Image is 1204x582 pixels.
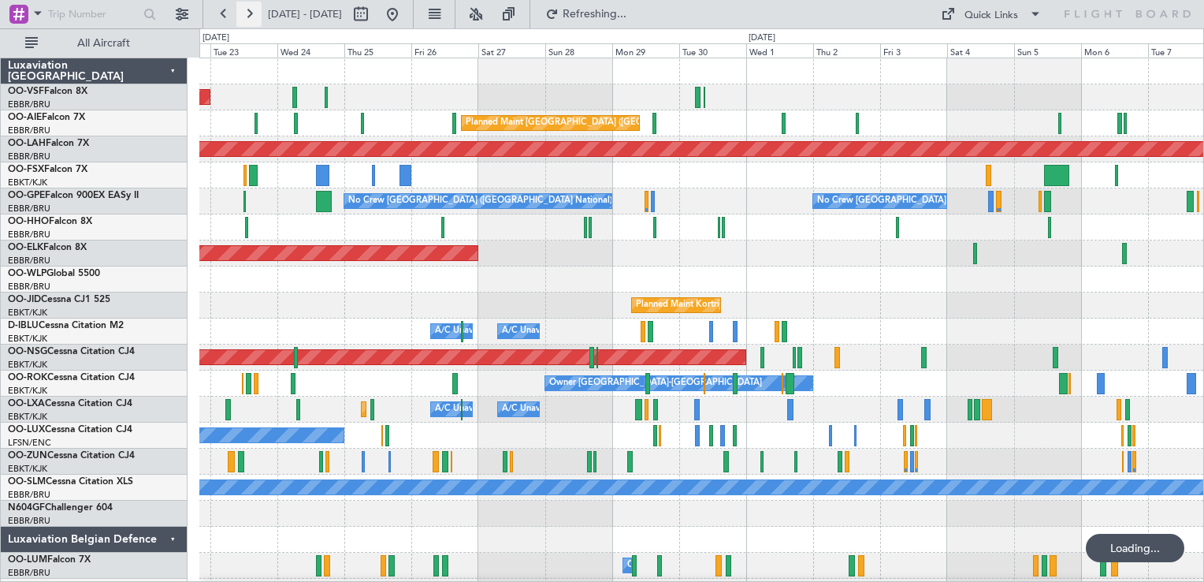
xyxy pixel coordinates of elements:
[17,31,171,56] button: All Aircraft
[502,397,567,421] div: A/C Unavailable
[8,567,50,579] a: EBBR/BRU
[210,43,277,58] div: Tue 23
[366,397,549,421] div: Planned Maint Kortrijk-[GEOGRAPHIC_DATA]
[8,359,47,371] a: EBKT/KJK
[8,191,139,200] a: OO-GPEFalcon 900EX EASy II
[8,385,47,397] a: EBKT/KJK
[749,32,775,45] div: [DATE]
[203,32,229,45] div: [DATE]
[8,503,113,513] a: N604GFChallenger 604
[344,43,411,58] div: Thu 25
[880,43,947,58] div: Fri 3
[8,555,91,565] a: OO-LUMFalcon 7X
[549,371,762,395] div: Owner [GEOGRAPHIC_DATA]-[GEOGRAPHIC_DATA]
[8,87,87,96] a: OO-VSFFalcon 8X
[8,151,50,162] a: EBBR/BRU
[8,321,124,330] a: D-IBLUCessna Citation M2
[8,139,46,148] span: OO-LAH
[1014,43,1081,58] div: Sun 5
[933,2,1050,27] button: Quick Links
[8,451,47,461] span: OO-ZUN
[8,477,46,487] span: OO-SLM
[8,307,47,319] a: EBKT/KJK
[8,503,45,513] span: N604GF
[8,373,135,382] a: OO-ROKCessna Citation CJ4
[8,451,135,461] a: OO-ZUNCessna Citation CJ4
[8,399,45,409] span: OO-LXA
[8,191,45,200] span: OO-GPE
[8,321,39,330] span: D-IBLU
[8,269,100,278] a: OO-WLPGlobal 5500
[8,177,47,188] a: EBKT/KJK
[277,43,344,58] div: Wed 24
[8,333,47,345] a: EBKT/KJK
[8,347,47,356] span: OO-NSG
[502,319,753,343] div: A/C Unavailable [GEOGRAPHIC_DATA]-[GEOGRAPHIC_DATA]
[8,347,135,356] a: OO-NSGCessna Citation CJ4
[8,425,45,435] span: OO-LUX
[8,489,50,501] a: EBBR/BRU
[947,43,1014,58] div: Sat 4
[8,139,89,148] a: OO-LAHFalcon 7X
[466,111,714,135] div: Planned Maint [GEOGRAPHIC_DATA] ([GEOGRAPHIC_DATA])
[8,113,85,122] a: OO-AIEFalcon 7X
[627,554,734,577] div: Owner Melsbroek Air Base
[8,477,133,487] a: OO-SLMCessna Citation XLS
[8,295,110,304] a: OO-JIDCessna CJ1 525
[8,463,47,475] a: EBKT/KJK
[8,281,50,293] a: EBBR/BRU
[8,255,50,267] a: EBBR/BRU
[8,399,132,409] a: OO-LXACessna Citation CJ4
[1081,43,1148,58] div: Mon 6
[48,2,139,26] input: Trip Number
[435,397,728,421] div: A/C Unavailable [GEOGRAPHIC_DATA] ([GEOGRAPHIC_DATA] National)
[8,87,44,96] span: OO-VSF
[8,217,92,226] a: OO-HHOFalcon 8X
[8,229,50,241] a: EBBR/BRU
[1086,534,1184,562] div: Loading...
[8,165,44,174] span: OO-FSX
[8,125,50,136] a: EBBR/BRU
[478,43,545,58] div: Sat 27
[8,165,87,174] a: OO-FSXFalcon 7X
[8,243,87,252] a: OO-ELKFalcon 8X
[8,373,47,382] span: OO-ROK
[538,2,633,27] button: Refreshing...
[8,425,132,435] a: OO-LUXCessna Citation CJ4
[41,38,166,49] span: All Aircraft
[746,43,813,58] div: Wed 1
[435,319,728,343] div: A/C Unavailable [GEOGRAPHIC_DATA] ([GEOGRAPHIC_DATA] National)
[348,189,612,213] div: No Crew [GEOGRAPHIC_DATA] ([GEOGRAPHIC_DATA] National)
[8,113,42,122] span: OO-AIE
[813,43,880,58] div: Thu 2
[8,269,46,278] span: OO-WLP
[411,43,478,58] div: Fri 26
[8,295,41,304] span: OO-JID
[636,293,819,317] div: Planned Maint Kortrijk-[GEOGRAPHIC_DATA]
[8,515,50,527] a: EBBR/BRU
[817,189,1081,213] div: No Crew [GEOGRAPHIC_DATA] ([GEOGRAPHIC_DATA] National)
[562,9,628,20] span: Refreshing...
[8,203,50,215] a: EBBR/BRU
[268,7,342,21] span: [DATE] - [DATE]
[964,8,1018,24] div: Quick Links
[679,43,746,58] div: Tue 30
[8,437,51,449] a: LFSN/ENC
[8,555,47,565] span: OO-LUM
[8,99,50,110] a: EBBR/BRU
[612,43,679,58] div: Mon 29
[8,243,43,252] span: OO-ELK
[545,43,612,58] div: Sun 28
[8,217,49,226] span: OO-HHO
[8,411,47,423] a: EBKT/KJK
